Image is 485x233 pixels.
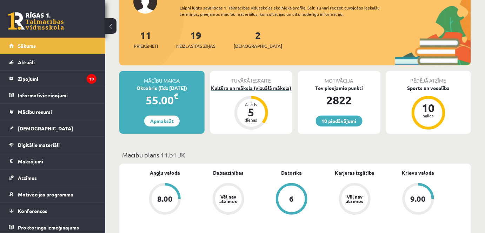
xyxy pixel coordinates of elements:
div: 2822 [298,92,380,109]
legend: Maksājumi [18,153,97,169]
a: Maksājumi [9,153,97,169]
a: Datorika [281,169,302,176]
a: Apmaksāt [144,116,180,127]
a: Angļu valoda [150,169,180,176]
div: Tev pieejamie punkti [298,84,380,92]
a: Informatīvie ziņojumi [9,87,97,103]
a: Vēl nav atzīmes [197,183,260,216]
div: Tuvākā ieskaite [210,71,293,84]
a: 6 [260,183,323,216]
span: Neizlasītās ziņas [176,43,215,50]
div: Laipni lūgts savā Rīgas 1. Tālmācības vidusskolas skolnieka profilā. Šeit Tu vari redzēt tuvojošo... [180,5,391,17]
a: Krievu valoda [402,169,434,176]
a: Vēl nav atzīmes [323,183,386,216]
a: Dabaszinības [213,169,244,176]
p: Mācību plāns 11.b1 JK [122,150,468,160]
span: Atzīmes [18,175,37,181]
a: Sākums [9,38,97,54]
div: Vēl nav atzīmes [219,194,238,203]
div: Sports un veselība [386,84,471,92]
a: [DEMOGRAPHIC_DATA] [9,120,97,136]
div: 6 [289,195,294,203]
span: € [174,91,178,101]
div: Motivācija [298,71,380,84]
div: Pēdējā atzīme [386,71,471,84]
div: Oktobris (līdz [DATE]) [119,84,205,92]
legend: Informatīvie ziņojumi [18,87,97,103]
span: Digitālie materiāli [18,142,60,148]
a: Karjeras izglītība [335,169,375,176]
span: Proktoringa izmēģinājums [18,224,79,231]
div: dienas [241,118,262,122]
span: Sākums [18,43,36,49]
a: Atzīmes [9,170,97,186]
legend: Ziņojumi [18,71,97,87]
a: 2[DEMOGRAPHIC_DATA] [234,29,282,50]
a: Aktuāli [9,54,97,70]
a: Motivācijas programma [9,186,97,202]
a: Kultūra un māksla (vizuālā māksla) Atlicis 5 dienas [210,84,293,131]
div: Mācību maksa [119,71,205,84]
a: 10 piedāvājumi [316,116,363,127]
span: Priekšmeti [134,43,158,50]
div: 9.00 [411,195,426,203]
a: Digitālie materiāli [9,137,97,153]
div: Kultūra un māksla (vizuālā māksla) [210,84,293,92]
span: Mācību resursi [18,109,52,115]
span: [DEMOGRAPHIC_DATA] [18,125,73,131]
a: 9.00 [387,183,450,216]
a: Ziņojumi19 [9,71,97,87]
a: 11Priekšmeti [134,29,158,50]
div: balles [418,114,439,118]
span: [DEMOGRAPHIC_DATA] [234,43,282,50]
a: 8.00 [133,183,197,216]
div: 55.00 [119,92,205,109]
span: Motivācijas programma [18,191,73,198]
a: Sports un veselība 10 balles [386,84,471,131]
div: 8.00 [157,195,173,203]
a: Konferences [9,203,97,219]
div: Atlicis [241,102,262,106]
i: 19 [87,74,97,84]
a: 19Neizlasītās ziņas [176,29,215,50]
span: Aktuāli [18,59,35,65]
div: 10 [418,102,439,114]
div: 5 [241,106,262,118]
a: Mācību resursi [9,104,97,120]
span: Konferences [18,208,47,214]
a: Rīgas 1. Tālmācības vidusskola [8,12,64,30]
div: Vēl nav atzīmes [345,194,365,203]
